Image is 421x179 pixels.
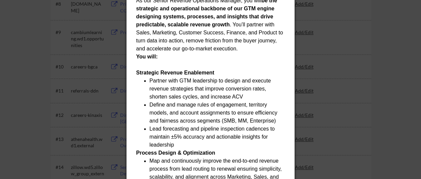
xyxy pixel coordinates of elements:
li: Lead forecasting and pipeline inspection cadences to maintain ±5% accuracy and actionable insight... [149,125,285,149]
strong: Process Design & Optimization [136,150,215,156]
li: Define and manage rules of engagement, territory models, and account assignments to ensure effici... [149,101,285,125]
strong: You will: Strategic Revenue Enablement [136,54,214,75]
li: Partner with GTM leadership to design and execute revenue strategies that improve conversion rate... [149,77,285,101]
